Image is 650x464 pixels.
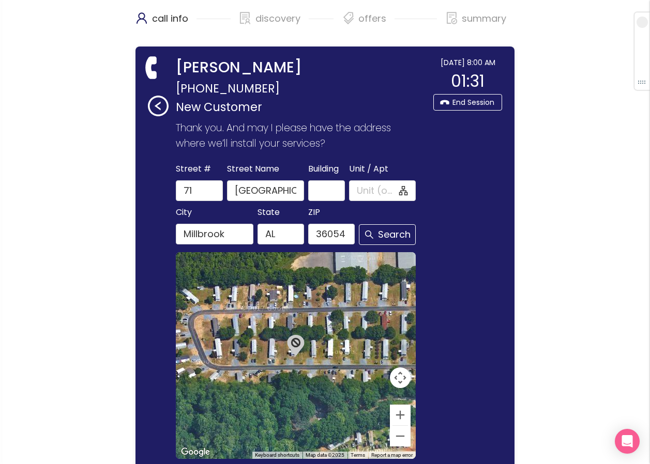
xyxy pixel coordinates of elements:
span: Map data ©2025 [306,452,344,458]
span: phone [142,57,163,79]
span: [PHONE_NUMBER] [176,79,280,98]
p: summary [462,10,506,27]
input: Unit (optional) [357,183,397,198]
input: Still Creek Loop [227,180,304,201]
p: offers [358,10,386,27]
span: user [135,12,148,24]
input: 71 [176,180,222,201]
p: discovery [255,10,300,27]
span: State [258,205,280,220]
span: file-done [446,12,458,24]
div: 01:31 [433,68,502,94]
div: summary [445,10,506,36]
span: solution [239,12,251,24]
span: ZIP [308,205,320,220]
p: call info [152,10,188,27]
span: Building [308,162,339,176]
img: Google [178,445,213,459]
input: AL [258,224,304,244]
button: Zoom out [390,426,411,446]
div: discovery [239,10,334,36]
span: Street Name [227,162,279,176]
button: Zoom in [390,405,411,425]
span: tags [342,12,355,24]
input: 36054 [308,224,355,244]
p: Thank you. And may I please have the address where we’ll install your services? [176,120,420,151]
div: [DATE] 8:00 AM [433,57,502,68]
strong: [PERSON_NAME] [176,57,302,79]
a: Terms (opens in new tab) [351,452,365,458]
button: End Session [433,94,502,111]
div: offers [342,10,437,36]
button: Keyboard shortcuts [255,452,299,459]
span: City [176,205,192,220]
button: Search [359,224,416,245]
a: Open this area in Google Maps (opens a new window) [178,445,213,459]
span: apartment [399,186,408,195]
div: call info [135,10,231,36]
input: Millbrook [176,224,253,244]
div: Open Intercom Messenger [615,429,640,454]
span: Unit / Apt [349,162,388,176]
a: Report a map error [371,452,413,458]
span: Street # [176,162,211,176]
button: Map camera controls [390,367,411,388]
p: New Customer [176,98,428,116]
